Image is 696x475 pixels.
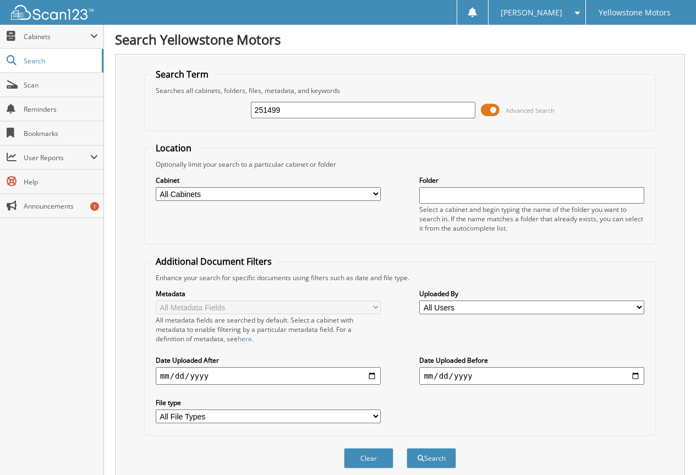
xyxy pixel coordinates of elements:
span: Advanced Search [506,106,555,114]
label: Folder [419,176,644,185]
span: Help [24,177,98,187]
legend: Search Term [150,68,214,80]
button: Clear [344,448,393,468]
input: start [156,367,381,385]
span: Cabinets [24,32,90,41]
span: Scan [24,80,98,90]
span: Reminders [24,105,98,114]
h1: Search Yellowstone Motors [115,30,685,48]
span: Yellowstone Motors [599,9,671,16]
span: User Reports [24,153,90,162]
div: 1 [90,202,99,211]
a: here [238,334,252,343]
button: Search [407,448,456,468]
div: All metadata fields are searched by default. Select a cabinet with metadata to enable filtering b... [156,315,381,343]
legend: Location [150,142,197,154]
label: Date Uploaded Before [419,356,644,365]
span: Bookmarks [24,129,98,138]
label: File type [156,398,381,407]
label: Cabinet [156,176,381,185]
label: Metadata [156,289,381,298]
label: Uploaded By [419,289,644,298]
div: Optionally limit your search to a particular cabinet or folder [150,160,650,169]
div: Select a cabinet and begin typing the name of the folder you want to search in. If the name match... [419,205,644,233]
input: end [419,367,644,385]
div: Searches all cabinets, folders, files, metadata, and keywords [150,86,650,95]
span: Announcements [24,201,98,211]
span: [PERSON_NAME] [501,9,562,16]
div: Enhance your search for specific documents using filters such as date and file type. [150,273,650,282]
label: Date Uploaded After [156,356,381,365]
legend: Additional Document Filters [150,255,277,267]
span: Search [24,56,96,65]
img: scan123-logo-white.svg [11,5,94,20]
iframe: Chat Widget [641,422,696,475]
